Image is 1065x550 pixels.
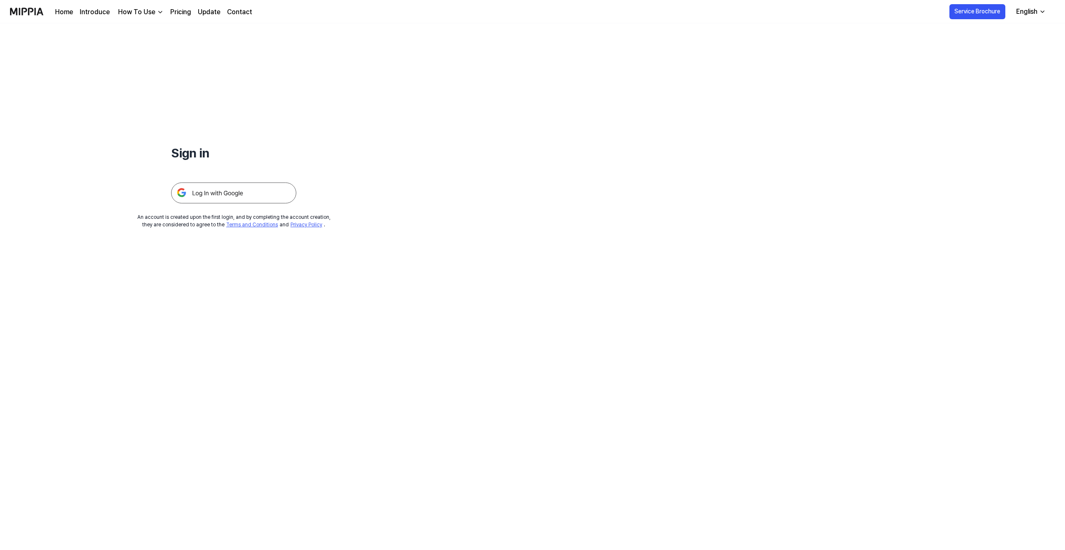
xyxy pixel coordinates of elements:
div: How To Use [116,7,157,17]
a: Home [55,7,73,17]
a: Privacy Policy [290,222,322,228]
div: An account is created upon the first login, and by completing the account creation, they are cons... [137,213,331,228]
a: Update [198,7,220,17]
a: Introduce [80,7,110,17]
a: Pricing [170,7,191,17]
img: down [157,9,164,15]
button: English [1009,3,1051,20]
div: English [1015,7,1039,17]
button: Service Brochure [949,4,1005,19]
button: How To Use [116,7,164,17]
a: Contact [227,7,252,17]
h1: Sign in [171,144,296,162]
a: Terms and Conditions [226,222,278,228]
img: 구글 로그인 버튼 [171,182,296,203]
